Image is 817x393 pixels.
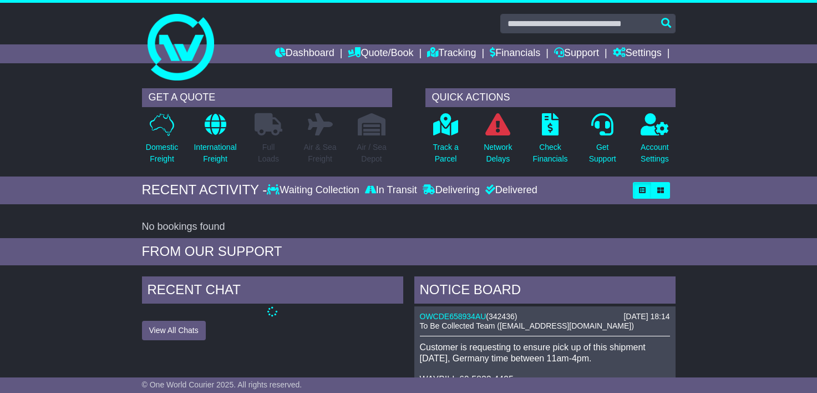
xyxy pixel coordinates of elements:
[589,142,616,165] p: Get Support
[640,113,669,171] a: AccountSettings
[357,142,387,165] p: Air / Sea Depot
[146,142,178,165] p: Domestic Freight
[145,113,179,171] a: DomesticFreight
[425,88,676,107] div: QUICK ACTIONS
[275,44,334,63] a: Dashboard
[588,113,617,171] a: GetSupport
[490,44,540,63] a: Financials
[420,312,486,321] a: OWCDE658934AU
[362,184,420,196] div: In Transit
[193,113,237,171] a: InternationalFreight
[532,142,567,165] p: Check Financials
[194,142,236,165] p: International Freight
[489,312,515,321] span: 342436
[267,184,362,196] div: Waiting Collection
[420,312,670,321] div: ( )
[142,380,302,389] span: © One World Courier 2025. All rights reserved.
[623,312,669,321] div: [DATE] 18:14
[348,44,413,63] a: Quote/Book
[414,276,676,306] div: NOTICE BOARD
[427,44,476,63] a: Tracking
[420,321,634,330] span: To Be Collected Team ([EMAIL_ADDRESS][DOMAIN_NAME])
[142,182,267,198] div: RECENT ACTIVITY -
[142,221,676,233] div: No bookings found
[142,88,392,107] div: GET A QUOTE
[142,244,676,260] div: FROM OUR SUPPORT
[483,113,512,171] a: NetworkDelays
[641,142,669,165] p: Account Settings
[142,321,206,340] button: View All Chats
[433,113,459,171] a: Track aParcel
[613,44,662,63] a: Settings
[303,142,336,165] p: Air & Sea Freight
[255,142,282,165] p: Full Loads
[420,184,483,196] div: Delivering
[142,276,403,306] div: RECENT CHAT
[484,142,512,165] p: Network Delays
[433,142,459,165] p: Track a Parcel
[483,184,537,196] div: Delivered
[532,113,568,171] a: CheckFinancials
[554,44,599,63] a: Support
